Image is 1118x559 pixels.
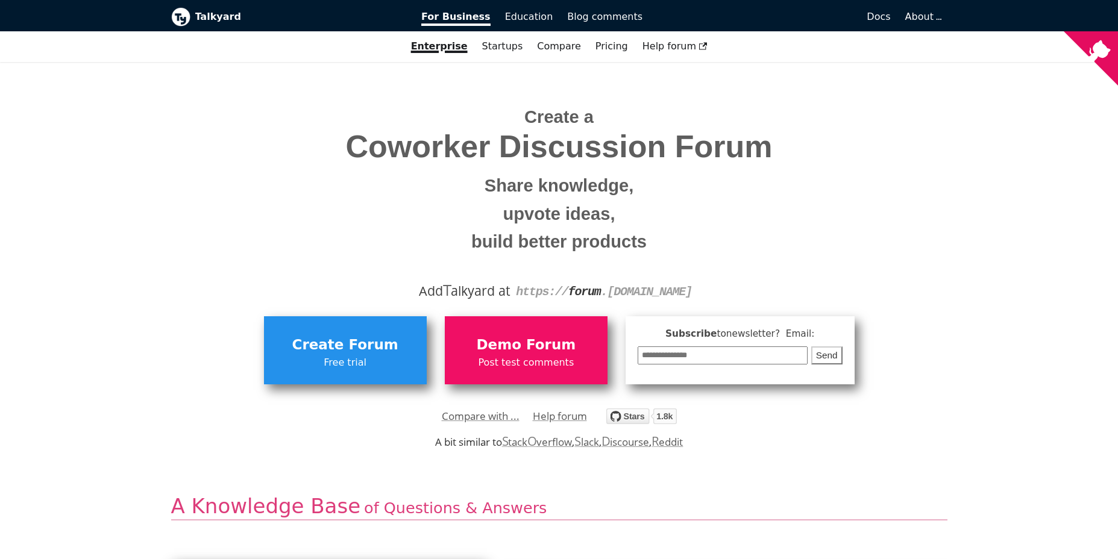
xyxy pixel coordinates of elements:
div: Add alkyard at [180,281,938,301]
img: Talkyard logo [171,7,190,27]
span: Create a [524,107,594,126]
img: talkyard.svg [606,408,677,424]
span: O [527,433,537,449]
a: Demo ForumPost test comments [445,316,608,384]
h2: A Knowledge Base [171,493,947,520]
span: to newsletter ? Email: [717,328,814,339]
span: Coworker Discussion Forum [180,130,938,164]
a: Education [498,7,561,27]
a: Compare with ... [442,407,520,425]
span: Demo Forum [451,334,601,357]
code: https:// . [DOMAIN_NAME] [516,285,692,299]
span: Blog comments [567,11,642,22]
a: Compare [537,40,581,52]
span: Docs [867,11,890,22]
a: Create ForumFree trial [264,316,427,384]
a: Star debiki/talkyard on GitHub [606,410,677,428]
b: Talkyard [195,9,405,25]
span: Help forum [642,40,708,52]
small: upvote ideas, [180,200,938,228]
span: D [601,433,611,449]
button: Send [811,346,843,365]
small: Share knowledge, [180,172,938,200]
a: About [905,11,940,22]
span: of Questions & Answers [364,499,547,517]
span: R [652,433,659,449]
span: For Business [421,11,491,26]
a: Pricing [588,36,635,57]
a: Enterprise [404,36,475,57]
a: Docs [650,7,898,27]
span: Education [505,11,553,22]
a: Help forum [635,36,715,57]
a: For Business [414,7,498,27]
span: Create Forum [270,334,421,357]
small: build better products [180,228,938,256]
a: Help forum [533,407,587,425]
a: StackOverflow [502,435,573,449]
span: T [443,279,451,301]
a: Blog comments [560,7,650,27]
a: Talkyard logoTalkyard [171,7,405,27]
span: Free trial [270,355,421,370]
span: Subscribe [638,326,843,342]
span: S [502,433,509,449]
strong: forum [568,285,601,299]
a: Discourse [601,435,649,449]
a: Reddit [652,435,683,449]
span: S [574,433,581,449]
a: Startups [475,36,530,57]
a: Slack [574,435,598,449]
span: Post test comments [451,355,601,370]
